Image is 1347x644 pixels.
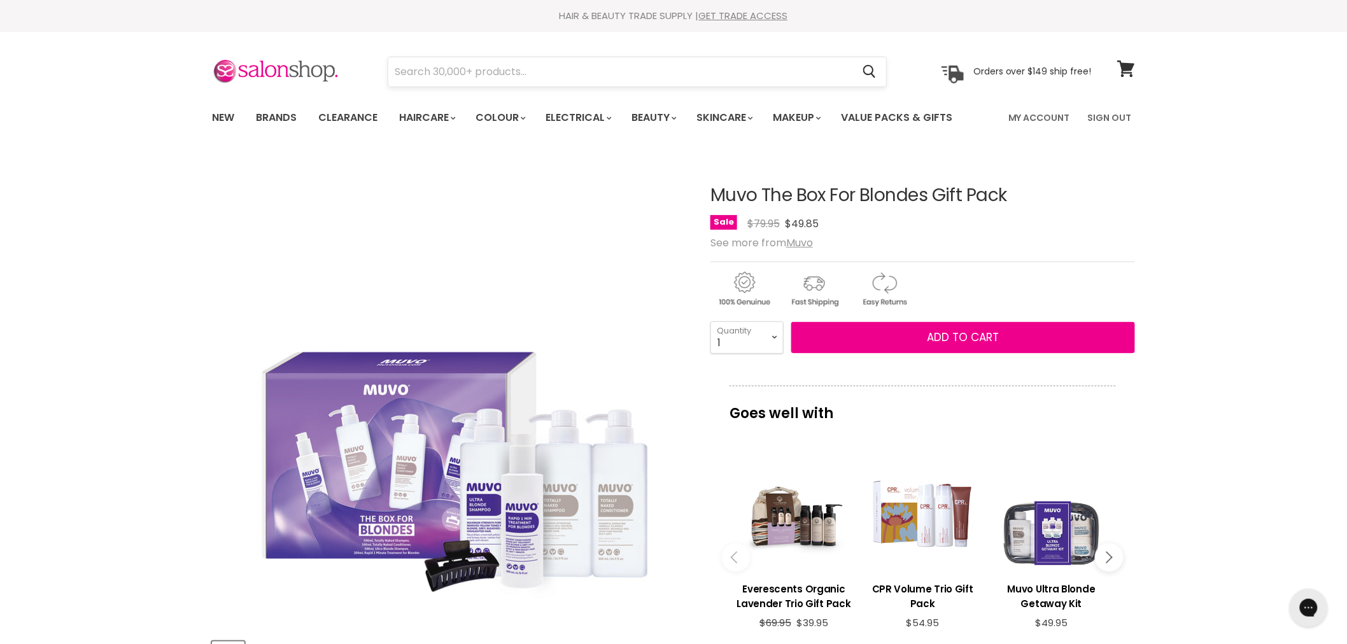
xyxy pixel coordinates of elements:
a: Colour [466,104,533,131]
a: GET TRADE ACCESS [699,9,788,22]
div: HAIR & BEAUTY TRADE SUPPLY | [196,10,1151,22]
h3: Everescents Organic Lavender Trio Gift Pack [736,582,852,611]
span: $54.95 [906,616,939,629]
p: Orders over $149 ship free! [973,66,1092,77]
a: Brands [246,104,306,131]
a: Electrical [536,104,619,131]
a: New [202,104,244,131]
h3: CPR Volume Trio Gift Pack [864,582,980,611]
span: $39.95 [796,616,828,629]
a: Clearance [309,104,387,131]
input: Search [388,57,852,87]
a: View product:Everescents Organic Lavender Trio Gift Pack [736,572,852,617]
button: Search [852,57,886,87]
a: View product:CPR Volume Trio Gift Pack [864,572,980,617]
a: Skincare [687,104,761,131]
nav: Main [196,99,1151,136]
span: $49.95 [1035,616,1068,629]
a: Value Packs & Gifts [831,104,962,131]
ul: Main menu [202,99,982,136]
a: My Account [1001,104,1078,131]
a: View product:Muvo Ultra Blonde Getaway Kit [994,572,1110,617]
a: Haircare [390,104,463,131]
iframe: Gorgias live chat messenger [1283,584,1334,631]
h3: Muvo Ultra Blonde Getaway Kit [994,582,1110,611]
span: $69.95 [759,616,791,629]
a: Sign Out [1080,104,1139,131]
form: Product [388,57,887,87]
a: Makeup [763,104,829,131]
a: Beauty [622,104,684,131]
